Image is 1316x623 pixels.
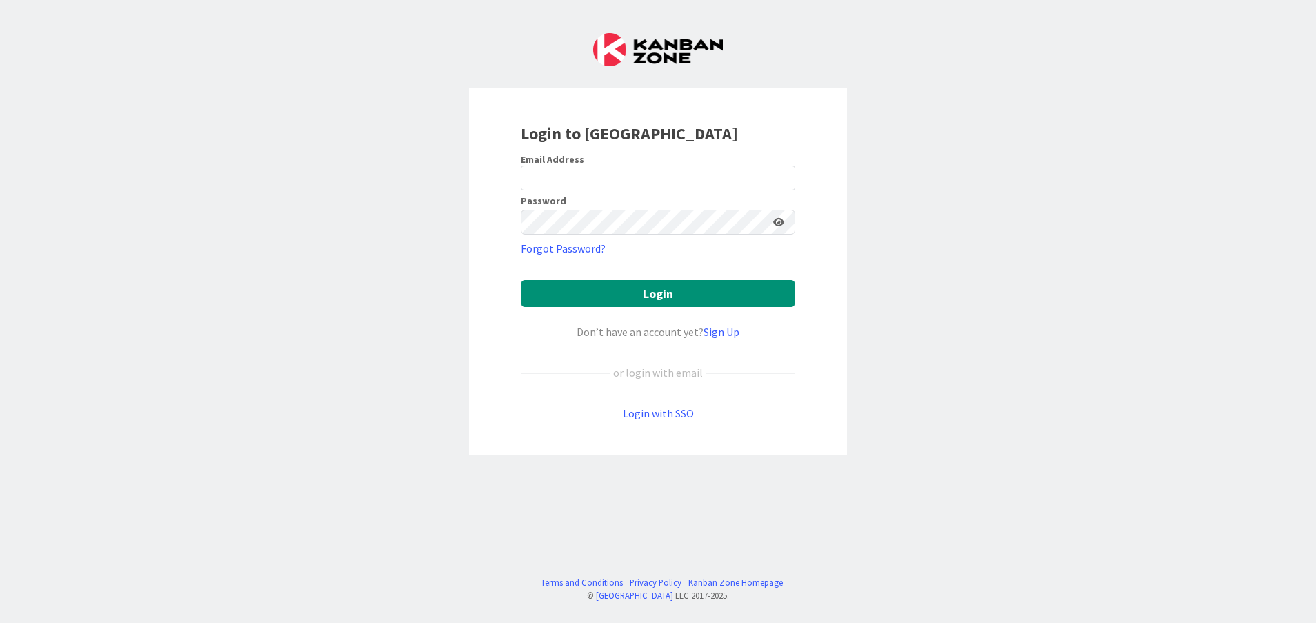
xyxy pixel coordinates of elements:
a: Kanban Zone Homepage [688,576,783,589]
b: Login to [GEOGRAPHIC_DATA] [521,123,738,144]
a: Forgot Password? [521,240,606,257]
div: or login with email [610,364,706,381]
div: © LLC 2017- 2025 . [534,589,783,602]
label: Password [521,196,566,206]
a: [GEOGRAPHIC_DATA] [596,590,673,601]
label: Email Address [521,153,584,166]
img: Kanban Zone [593,33,723,66]
a: Login with SSO [623,406,694,420]
a: Privacy Policy [630,576,681,589]
div: Don’t have an account yet? [521,324,795,340]
a: Sign Up [704,325,739,339]
a: Terms and Conditions [541,576,623,589]
button: Login [521,280,795,307]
